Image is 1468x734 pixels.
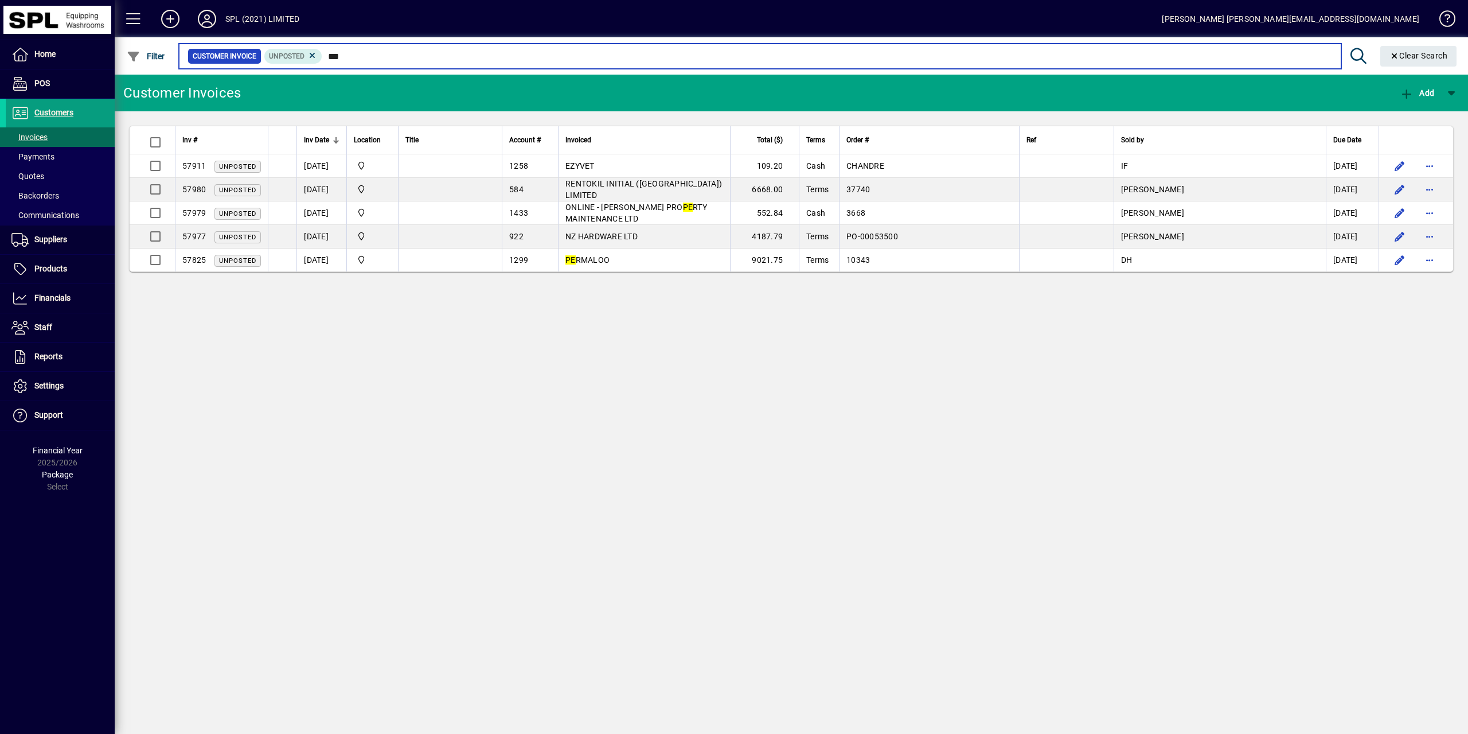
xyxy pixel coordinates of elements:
[354,254,391,266] span: SPL (2021) Limited
[296,178,346,201] td: [DATE]
[1326,178,1379,201] td: [DATE]
[806,208,825,218] span: Cash
[1380,46,1457,67] button: Clear
[509,161,528,170] span: 1258
[354,160,391,172] span: SPL (2021) Limited
[1391,157,1409,175] button: Edit
[304,134,339,146] div: Inv Date
[1121,255,1133,265] span: DH
[1391,180,1409,199] button: Edit
[304,134,329,146] span: Inv Date
[565,232,638,241] span: NZ HARDWARE LTD
[1333,134,1361,146] span: Due Date
[34,264,67,273] span: Products
[565,179,722,200] span: RENTOKIL INITIAL ([GEOGRAPHIC_DATA]) LIMITED
[1121,232,1184,241] span: [PERSON_NAME]
[1420,204,1439,222] button: More options
[6,372,115,401] a: Settings
[1400,88,1434,98] span: Add
[806,232,829,241] span: Terms
[509,134,551,146] div: Account #
[1397,83,1437,103] button: Add
[152,9,189,29] button: Add
[34,49,56,59] span: Home
[6,284,115,313] a: Financials
[1121,208,1184,218] span: [PERSON_NAME]
[846,185,870,194] span: 37740
[34,108,73,117] span: Customers
[1326,154,1379,178] td: [DATE]
[730,225,799,248] td: 4187.79
[34,235,67,244] span: Suppliers
[6,69,115,98] a: POS
[730,201,799,225] td: 552.84
[193,51,256,62] span: Customer Invoice
[846,134,869,146] span: Order #
[124,46,168,67] button: Filter
[6,186,115,205] a: Backorders
[1420,251,1439,269] button: More options
[683,203,693,212] em: PE
[1326,201,1379,225] td: [DATE]
[757,134,783,146] span: Total ($)
[6,255,115,283] a: Products
[34,352,63,361] span: Reports
[1389,51,1448,60] span: Clear Search
[34,79,50,88] span: POS
[1026,134,1036,146] span: Ref
[565,134,723,146] div: Invoiced
[806,255,829,265] span: Terms
[42,470,73,479] span: Package
[565,161,595,170] span: EZYVET
[1391,227,1409,246] button: Edit
[127,52,165,61] span: Filter
[182,185,206,194] span: 57980
[1391,204,1409,222] button: Edit
[846,255,870,265] span: 10343
[846,161,884,170] span: CHANDRE
[123,84,241,102] div: Customer Invoices
[296,201,346,225] td: [DATE]
[405,134,495,146] div: Title
[296,225,346,248] td: [DATE]
[6,147,115,166] a: Payments
[1420,157,1439,175] button: More options
[509,232,524,241] span: 922
[354,134,381,146] span: Location
[354,183,391,196] span: SPL (2021) Limited
[806,161,825,170] span: Cash
[11,133,48,142] span: Invoices
[509,134,541,146] span: Account #
[1391,251,1409,269] button: Edit
[6,343,115,371] a: Reports
[405,134,419,146] span: Title
[182,134,197,146] span: Inv #
[565,134,591,146] span: Invoiced
[189,9,225,29] button: Profile
[354,134,391,146] div: Location
[34,293,71,302] span: Financials
[1121,134,1319,146] div: Sold by
[354,207,391,219] span: SPL (2021) Limited
[296,248,346,271] td: [DATE]
[219,257,256,265] span: Unposted
[34,410,63,420] span: Support
[6,313,115,342] a: Staff
[219,234,256,241] span: Unposted
[1121,161,1129,170] span: IF
[11,172,44,181] span: Quotes
[730,248,799,271] td: 9021.75
[182,134,261,146] div: Inv #
[34,381,64,390] span: Settings
[1333,134,1372,146] div: Due Date
[1420,180,1439,199] button: More options
[565,203,707,223] span: ONLINE - [PERSON_NAME] PRO RTY MAINTENANCE LTD
[6,127,115,147] a: Invoices
[565,255,576,265] em: PE
[1326,225,1379,248] td: [DATE]
[264,49,322,64] mat-chip: Customer Invoice Status: Unposted
[737,134,793,146] div: Total ($)
[565,255,610,265] span: RMALOO
[1431,2,1454,40] a: Knowledge Base
[846,232,898,241] span: PO-00053500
